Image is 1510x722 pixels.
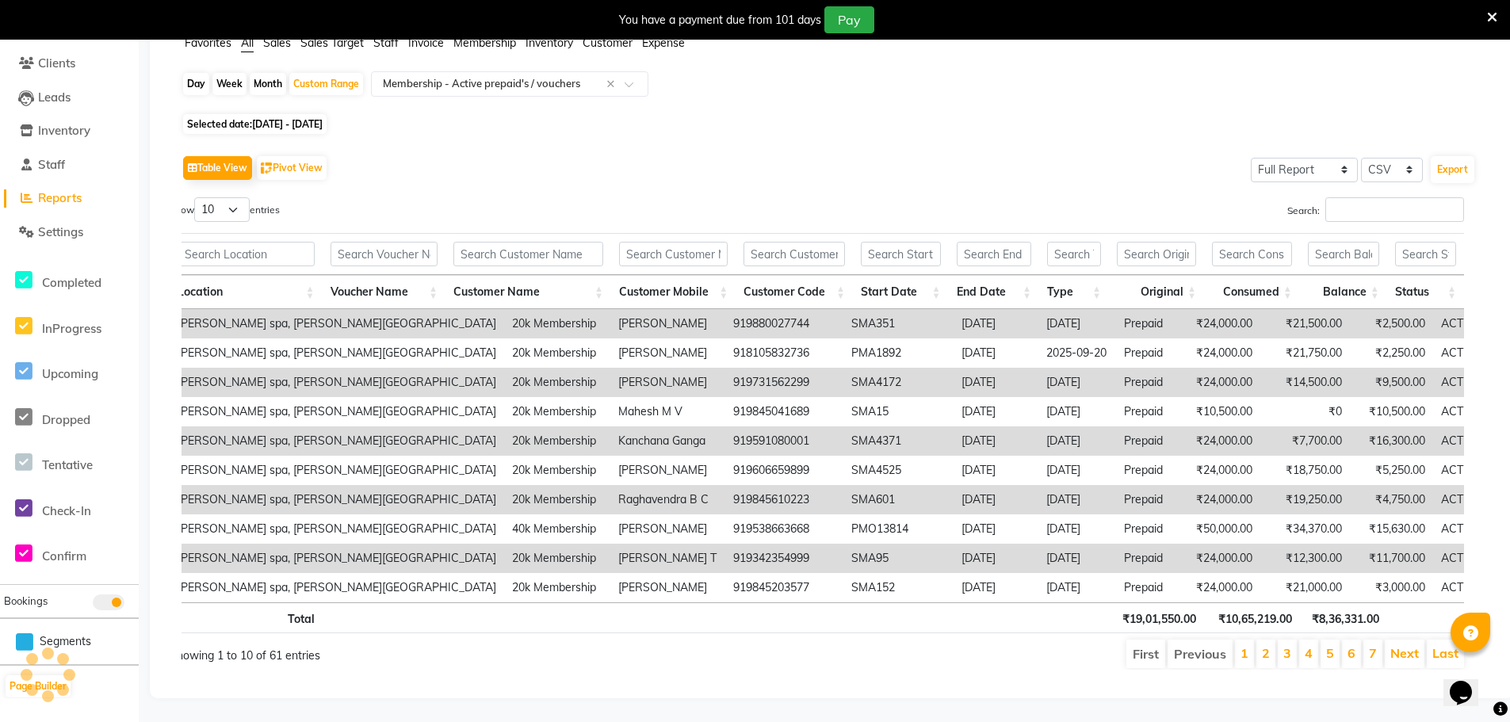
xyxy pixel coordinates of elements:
div: You have a payment due from 101 days [619,12,821,29]
td: [DATE] [1038,514,1116,544]
th: ₹8,36,331.00 [1300,602,1387,633]
span: Segments [40,633,91,650]
span: Invoice [408,36,444,50]
td: [DATE] [954,514,1038,544]
input: Search Balance [1308,242,1379,266]
td: [DATE] [1038,573,1116,602]
td: 919606659899 [725,456,843,485]
td: ₹5,250.00 [1350,456,1433,485]
button: Pivot View [257,156,327,180]
td: ₹24,000.00 [1171,426,1260,456]
td: ₹3,000.00 [1350,573,1433,602]
td: 919880027744 [725,309,843,338]
td: [DATE] [1038,485,1116,514]
a: 7 [1369,645,1377,661]
td: [PERSON_NAME] spa, [PERSON_NAME][GEOGRAPHIC_DATA] [170,544,504,573]
input: Search Consumed [1212,242,1292,266]
td: ₹7,700.00 [1260,426,1350,456]
input: Search End Date [957,242,1031,266]
td: Raghavendra B C [610,485,725,514]
td: ₹4,750.00 [1350,485,1433,514]
th: Total [170,602,323,633]
button: Pay [824,6,874,33]
td: SMA4525 [843,456,954,485]
td: ₹50,000.00 [1171,514,1260,544]
label: Show entries [170,197,280,222]
td: ₹11,700.00 [1350,544,1433,573]
a: 5 [1326,645,1334,661]
td: Prepaid [1116,485,1171,514]
th: Balance: activate to sort column ascending [1300,275,1387,309]
td: ACTIVE [1433,368,1496,397]
td: ₹9,500.00 [1350,368,1433,397]
td: [PERSON_NAME] [610,338,725,368]
td: 919591080001 [725,426,843,456]
img: pivot.png [261,162,273,174]
td: 919845610223 [725,485,843,514]
a: 6 [1348,645,1355,661]
td: Prepaid [1116,426,1171,456]
td: SMA601 [843,485,954,514]
a: 4 [1305,645,1313,661]
td: SMA4172 [843,368,954,397]
a: Inventory [4,122,135,140]
a: Clients [4,55,135,73]
td: [PERSON_NAME] [610,368,725,397]
td: Prepaid [1116,309,1171,338]
td: [DATE] [1038,309,1116,338]
label: Search: [1287,197,1464,222]
span: Reports [38,190,82,205]
td: [PERSON_NAME] spa, [PERSON_NAME][GEOGRAPHIC_DATA] [170,514,504,544]
td: [DATE] [1038,368,1116,397]
td: ₹15,630.00 [1350,514,1433,544]
td: ₹34,370.00 [1260,514,1350,544]
select: Showentries [194,197,250,222]
td: Prepaid [1116,573,1171,602]
a: Reports [4,189,135,208]
td: ACTIVE [1433,456,1496,485]
span: Bookings [4,594,48,607]
td: [DATE] [954,338,1038,368]
td: [DATE] [1038,397,1116,426]
td: [PERSON_NAME] spa, [PERSON_NAME][GEOGRAPHIC_DATA] [170,573,504,602]
td: [DATE] [954,485,1038,514]
td: Prepaid [1116,514,1171,544]
span: Staff [373,36,399,50]
input: Search Location [178,242,315,266]
input: Search Type [1047,242,1101,266]
span: Membership [453,36,516,50]
td: [DATE] [954,397,1038,426]
span: Sales Target [300,36,364,50]
a: Leads [4,89,135,107]
th: Consumed: activate to sort column ascending [1204,275,1300,309]
td: ₹21,000.00 [1260,573,1350,602]
td: 919538663668 [725,514,843,544]
input: Search: [1325,197,1464,222]
div: Week [212,73,247,95]
th: End Date: activate to sort column ascending [949,275,1039,309]
td: ₹24,000.00 [1171,456,1260,485]
td: [PERSON_NAME] spa, [PERSON_NAME][GEOGRAPHIC_DATA] [170,397,504,426]
td: [PERSON_NAME] [610,309,725,338]
td: SMA152 [843,573,954,602]
td: ACTIVE [1433,397,1496,426]
td: Mahesh M V [610,397,725,426]
a: Settings [4,223,135,242]
td: 2025-09-20 [1038,338,1116,368]
td: 20k Membership [504,485,610,514]
td: ACTIVE [1433,426,1496,456]
th: Customer Name: activate to sort column ascending [445,275,611,309]
button: Page Builder [6,675,71,697]
div: Showing 1 to 10 of 61 entries [170,638,695,664]
td: Prepaid [1116,338,1171,368]
span: All [241,36,254,50]
td: [DATE] [1038,426,1116,456]
td: [PERSON_NAME] spa, [PERSON_NAME][GEOGRAPHIC_DATA] [170,338,504,368]
span: Favorites [185,36,231,50]
td: ₹21,750.00 [1260,338,1350,368]
td: Prepaid [1116,397,1171,426]
td: [PERSON_NAME] spa, [PERSON_NAME][GEOGRAPHIC_DATA] [170,485,504,514]
th: ₹19,01,550.00 [1109,602,1204,633]
span: Selected date: [183,114,327,134]
td: SMA4371 [843,426,954,456]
